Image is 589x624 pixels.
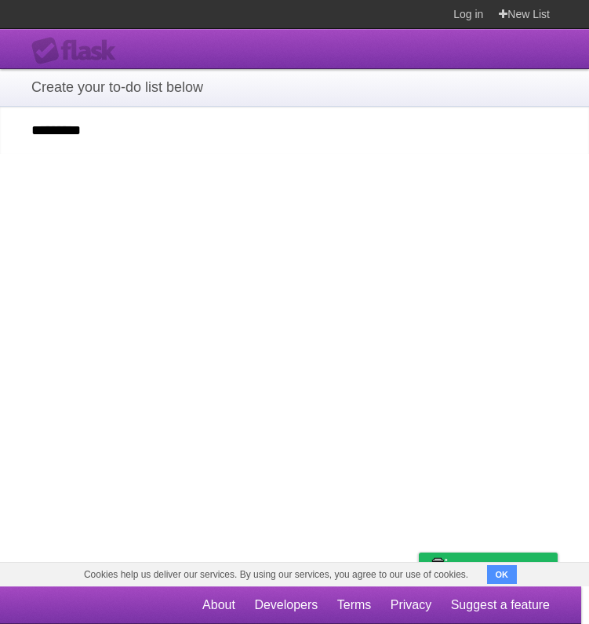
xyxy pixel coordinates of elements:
span: Cookies help us deliver our services. By using our services, you agree to our use of cookies. [68,563,484,586]
a: About [202,590,235,620]
img: Buy me a coffee [427,553,448,580]
button: OK [487,565,518,584]
a: Privacy [391,590,431,620]
h1: Create your to-do list below [31,77,558,98]
div: Flask [31,37,125,65]
a: Developers [254,590,318,620]
span: Buy me a coffee [452,553,550,581]
a: Terms [337,590,372,620]
a: Buy me a coffee [419,553,558,582]
a: Suggest a feature [451,590,550,620]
